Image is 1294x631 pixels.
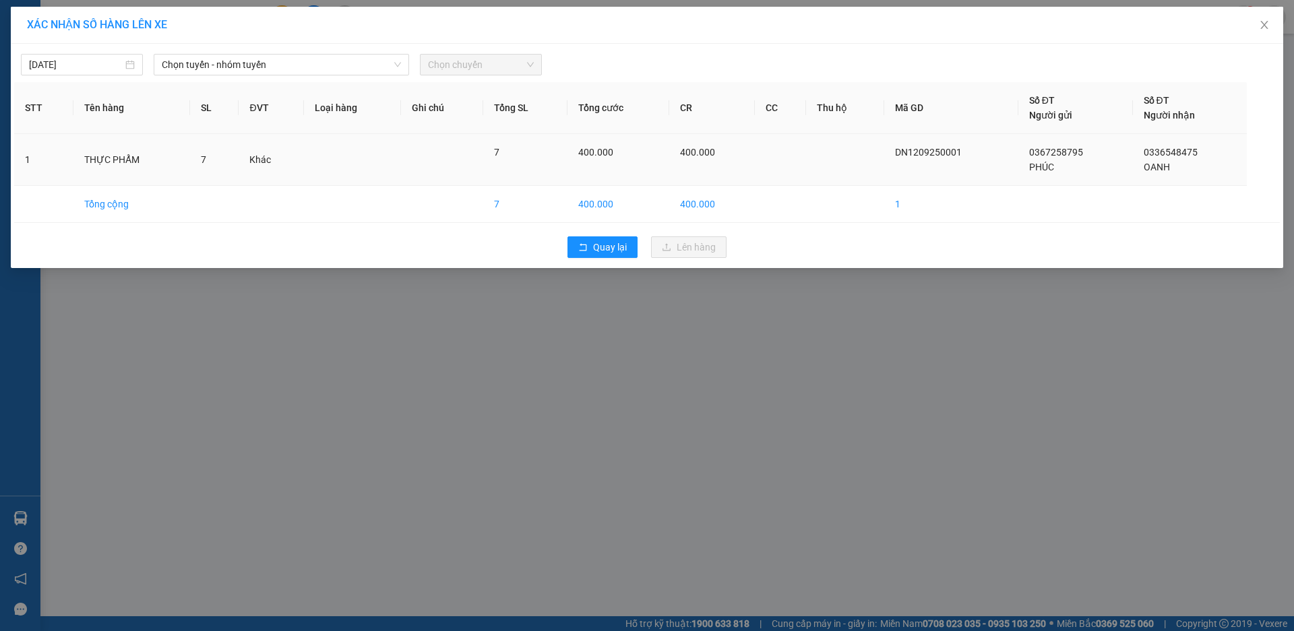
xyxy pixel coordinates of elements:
[428,55,534,75] span: Chọn chuyến
[567,186,669,223] td: 400.000
[14,82,73,134] th: STT
[1029,147,1083,158] span: 0367258795
[578,242,588,253] span: rollback
[895,147,962,158] span: DN1209250001
[593,240,627,255] span: Quay lại
[1144,162,1170,172] span: OANH
[884,82,1018,134] th: Mã GD
[239,82,304,134] th: ĐVT
[27,18,167,31] span: XÁC NHẬN SỐ HÀNG LÊN XE
[578,147,613,158] span: 400.000
[669,186,755,223] td: 400.000
[1144,110,1195,121] span: Người nhận
[158,58,295,77] div: 0932193789
[304,82,401,134] th: Loại hàng
[1245,7,1283,44] button: Close
[1029,110,1072,121] span: Người gửi
[483,82,568,134] th: Tổng SL
[1029,162,1054,172] span: PHÚC
[1144,95,1169,106] span: Số ĐT
[11,11,148,42] div: [GEOGRAPHIC_DATA]
[11,11,32,26] span: Gửi:
[239,134,304,186] td: Khác
[158,11,295,42] div: [GEOGRAPHIC_DATA]
[162,55,401,75] span: Chọn tuyến - nhóm tuyến
[73,186,190,223] td: Tổng cộng
[806,82,885,134] th: Thu hộ
[567,236,638,258] button: rollbackQuay lại
[669,82,755,134] th: CR
[158,42,295,58] div: DƯƠNG
[483,186,568,223] td: 7
[201,154,206,165] span: 7
[10,86,31,100] span: CR :
[394,61,402,69] span: down
[190,82,239,134] th: SL
[1029,95,1055,106] span: Số ĐT
[567,82,669,134] th: Tổng cước
[73,134,190,186] td: THỰC PHẨM
[73,82,190,134] th: Tên hàng
[10,85,150,101] div: 50.000
[29,57,123,72] input: 12/09/2025
[884,186,1018,223] td: 1
[755,82,806,134] th: CC
[651,236,727,258] button: uploadLên hàng
[680,147,715,158] span: 400.000
[1144,147,1198,158] span: 0336548475
[1259,20,1270,30] span: close
[494,147,499,158] span: 7
[14,134,73,186] td: 1
[158,11,190,26] span: Nhận:
[401,82,483,134] th: Ghi chú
